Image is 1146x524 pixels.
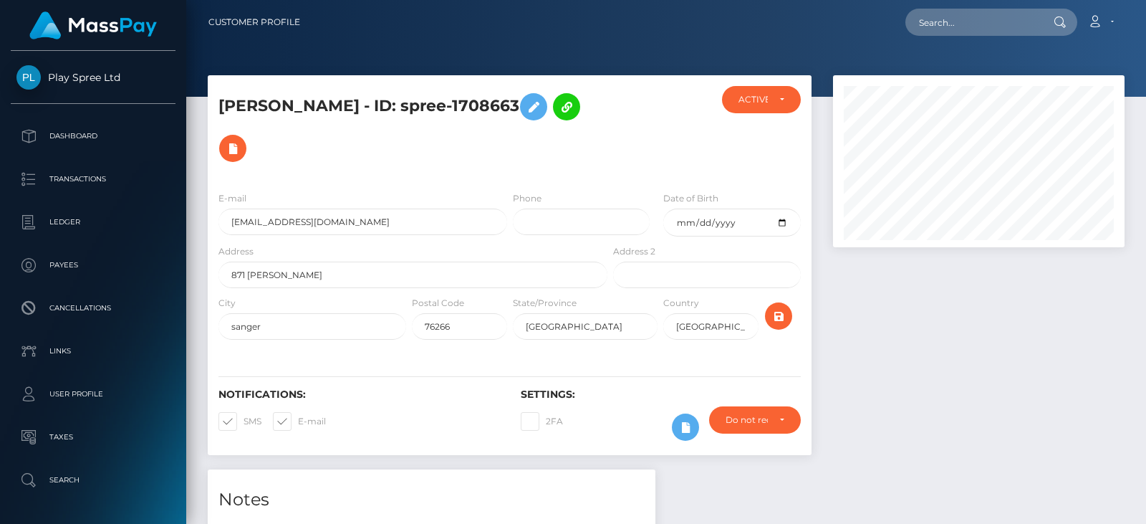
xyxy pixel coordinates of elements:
[11,333,175,369] a: Links
[16,470,170,491] p: Search
[16,65,41,90] img: Play Spree Ltd
[218,245,254,258] label: Address
[521,412,563,431] label: 2FA
[513,297,577,310] label: State/Province
[16,340,170,362] p: Links
[11,462,175,498] a: Search
[218,86,600,169] h5: [PERSON_NAME] - ID: spree-1708663
[905,9,1040,36] input: Search...
[273,412,326,431] label: E-mail
[218,487,645,513] h4: Notes
[663,297,699,310] label: Country
[613,245,655,258] label: Address 2
[11,204,175,240] a: Ledger
[722,86,801,113] button: ACTIVE
[218,412,261,431] label: SMS
[218,297,236,310] label: City
[16,211,170,233] p: Ledger
[726,414,768,426] div: Do not require
[521,389,801,401] h6: Settings:
[16,384,170,405] p: User Profile
[11,247,175,283] a: Payees
[208,7,300,37] a: Customer Profile
[663,192,718,205] label: Date of Birth
[11,376,175,412] a: User Profile
[16,125,170,147] p: Dashboard
[709,406,801,434] button: Do not require
[29,11,157,39] img: MassPay Logo
[218,192,246,205] label: E-mail
[513,192,541,205] label: Phone
[218,389,499,401] h6: Notifications:
[16,254,170,276] p: Payees
[11,161,175,197] a: Transactions
[738,94,769,105] div: ACTIVE
[11,290,175,326] a: Cancellations
[11,71,175,84] span: Play Spree Ltd
[412,297,464,310] label: Postal Code
[11,118,175,154] a: Dashboard
[11,419,175,455] a: Taxes
[16,168,170,190] p: Transactions
[16,297,170,319] p: Cancellations
[16,427,170,448] p: Taxes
